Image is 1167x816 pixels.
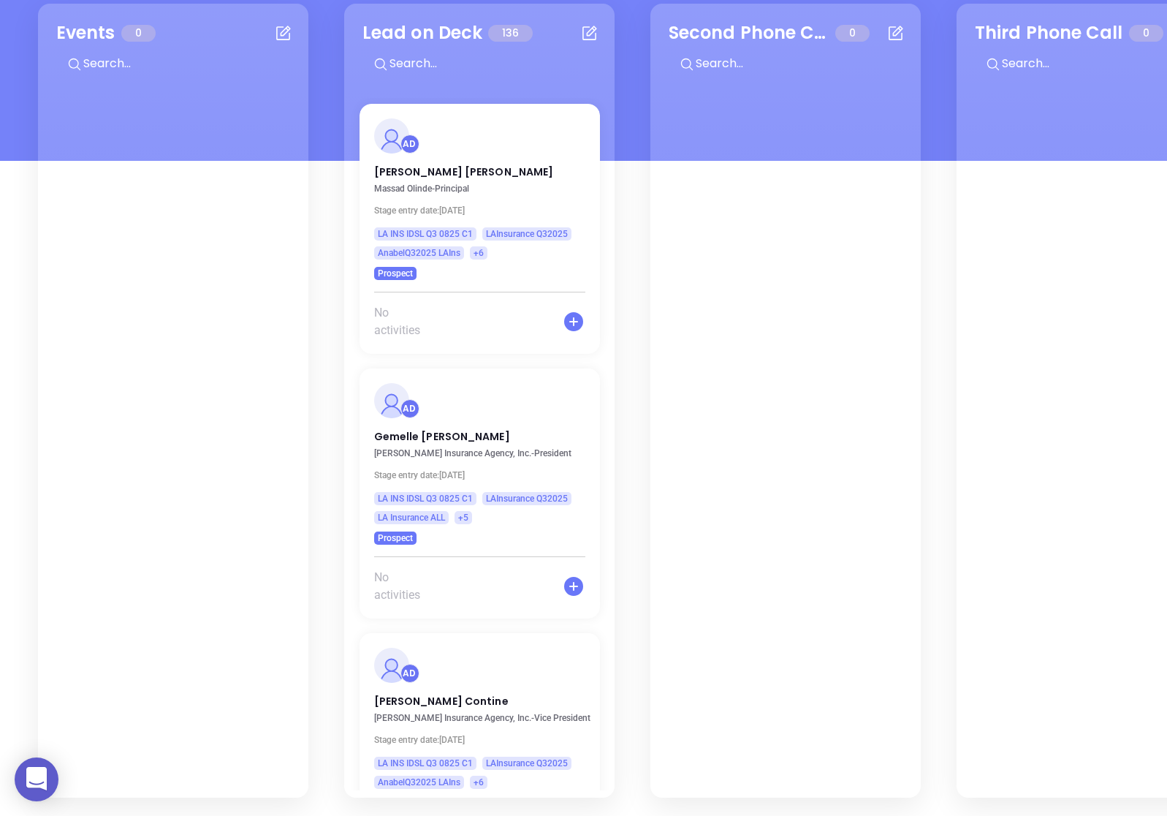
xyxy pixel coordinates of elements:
[56,20,115,46] div: Events
[82,54,301,73] input: Search...
[38,4,308,798] section: Events
[374,694,585,701] p: [PERSON_NAME] Contine
[694,54,913,73] input: Search...
[474,774,484,790] span: +6
[835,25,870,42] span: 0
[378,226,473,242] span: LA INS IDSL Q3 0825 C1
[378,245,460,261] span: AnabelQ32025 LAIns
[400,664,419,683] div: Anabell Dominguez
[378,265,413,282] span: Prospect
[669,20,829,46] div: Second Phone Call
[362,20,482,46] div: Lead on Deck
[975,20,1123,46] div: Third Phone Call
[374,569,438,604] span: No activities
[1129,25,1163,42] span: 0
[121,25,156,42] span: 0
[374,184,593,194] p: Massad Olinde - Principal
[360,104,600,280] a: profileAnabell Dominguez[PERSON_NAME] [PERSON_NAME] Massad Olinde-PrincipalStage entry date:[DATE...
[374,383,409,418] img: profile
[374,205,593,216] p: Tue 6/11/2024
[486,491,568,507] span: LAInsurance Q32025
[650,4,921,798] section: Second Phone Call
[360,369,600,545] a: profileAnabell DominguezGemelle [PERSON_NAME] [PERSON_NAME] Insurance Agency, Inc.-PresidentStage...
[488,25,533,42] span: 136
[378,530,413,546] span: Prospect
[378,491,473,507] span: LA INS IDSL Q3 0825 C1
[374,713,593,723] p: Guffey Insurance Agency, Inc. - Vice President
[374,448,593,458] p: Martin Insurance Agency, Inc. - President
[400,399,419,418] div: Anabell Dominguez
[374,118,409,154] img: profile
[486,226,568,242] span: LAInsurance Q32025
[374,304,438,339] span: No activities
[486,755,568,771] span: LAInsurance Q32025
[388,54,607,73] input: Search...
[374,648,409,683] img: profile
[400,135,419,154] div: Anabell Dominguez
[378,510,445,526] span: LA Insurance ALL
[374,429,585,437] p: Gemelle [PERSON_NAME]
[378,755,473,771] span: LA INS IDSL Q3 0825 C1
[474,245,484,261] span: +6
[374,165,585,172] p: [PERSON_NAME] [PERSON_NAME]
[374,470,593,480] p: Tue 6/11/2024
[458,510,468,526] span: +5
[374,735,593,745] p: Tue 6/11/2024
[378,774,460,790] span: AnabelQ32025 LAIns
[344,4,615,798] section: Lead on Deck
[360,633,600,809] a: profileAnabell Dominguez[PERSON_NAME] Contine [PERSON_NAME] Insurance Agency, Inc.-Vice President...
